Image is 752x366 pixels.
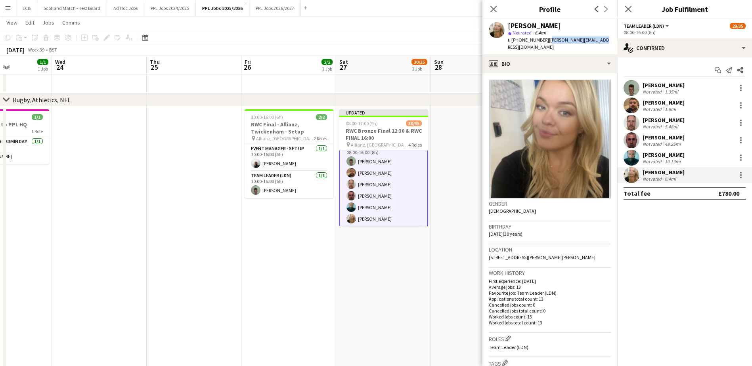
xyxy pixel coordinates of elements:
[718,189,739,197] div: £780.00
[489,269,611,276] h3: Work history
[434,58,444,65] span: Sun
[643,158,663,164] div: Not rated
[508,37,609,50] span: | [PERSON_NAME][EMAIL_ADDRESS][DOMAIN_NAME]
[489,302,611,308] p: Cancelled jobs count: 0
[249,0,301,16] button: PPL Jobs 2026/2027
[643,134,685,141] div: [PERSON_NAME]
[489,246,611,253] h3: Location
[617,38,752,57] div: Confirmed
[663,106,677,112] div: 1.8mi
[245,171,333,198] app-card-role: Team Leader (LDN)1/110:00-16:00 (6h)[PERSON_NAME]
[663,89,680,95] div: 1.35mi
[256,135,314,141] span: Allianz, [GEOGRAPHIC_DATA]
[55,58,65,65] span: Wed
[489,200,611,207] h3: Gender
[49,47,57,53] div: BST
[643,116,685,124] div: [PERSON_NAME]
[643,169,685,176] div: [PERSON_NAME]
[406,120,422,126] span: 30/35
[322,66,332,72] div: 1 Job
[643,82,685,89] div: [PERSON_NAME]
[149,63,160,72] span: 25
[624,189,651,197] div: Total fee
[39,17,57,28] a: Jobs
[37,59,48,65] span: 1/1
[489,278,611,284] p: First experience: [DATE]
[412,66,427,72] div: 1 Job
[339,127,428,141] h3: RWC Bronze Final 12:30 & RWC FINAL 16:00
[107,0,144,16] button: Ad Hoc Jobs
[643,151,685,158] div: [PERSON_NAME]
[643,176,663,182] div: Not rated
[16,0,37,16] button: ECB
[6,46,25,54] div: [DATE]
[643,106,663,112] div: Not rated
[617,4,752,14] h3: Job Fulfilment
[6,19,17,26] span: View
[314,135,327,141] span: 2 Roles
[489,314,611,320] p: Worked jobs count: 13
[643,141,663,147] div: Not rated
[62,19,80,26] span: Comms
[251,114,283,120] span: 10:00-16:00 (6h)
[150,58,160,65] span: Thu
[346,120,378,126] span: 08:00-17:00 (9h)
[489,231,522,237] span: [DATE] (30 years)
[42,19,54,26] span: Jobs
[643,99,685,106] div: [PERSON_NAME]
[13,96,71,104] div: Rugby, Athletics, NFL
[730,23,746,29] span: 29/35
[338,63,348,72] span: 27
[245,144,333,171] app-card-role: Event Manager - Set up1/110:00-16:00 (6h)[PERSON_NAME]
[144,0,196,16] button: PPL Jobs 2024/2025
[489,344,528,350] span: Team Leader (LDN)
[38,66,48,72] div: 1 Job
[339,109,428,227] app-job-card: Updated08:00-17:00 (9h)30/35RWC Bronze Final 12:30 & RWC FINAL 16:00 Allianz, [GEOGRAPHIC_DATA]4 ...
[37,0,107,16] button: Scotland Match - Test Board
[339,58,348,65] span: Sat
[489,80,611,198] img: Crew avatar or photo
[59,17,83,28] a: Comms
[25,19,34,26] span: Edit
[245,121,333,135] h3: RWC Final - Allianz, Twickenham - Setup
[243,63,251,72] span: 26
[32,114,43,120] span: 1/1
[624,29,746,35] div: 08:00-16:00 (8h)
[663,176,677,182] div: 6.4mi
[533,30,547,36] span: 6.4mi
[624,23,664,29] span: Team Leader (LDN)
[31,128,43,134] span: 1 Role
[482,54,617,73] div: Bio
[643,89,663,95] div: Not rated
[339,141,428,227] app-card-role: Team Leader (LDN)6/608:00-16:00 (8h)[PERSON_NAME][PERSON_NAME][PERSON_NAME][PERSON_NAME][PERSON_N...
[339,109,428,116] div: Updated
[489,208,536,214] span: [DEMOGRAPHIC_DATA]
[316,114,327,120] span: 2/2
[22,17,38,28] a: Edit
[351,142,408,148] span: Allianz, [GEOGRAPHIC_DATA]
[321,59,333,65] span: 2/2
[54,63,65,72] span: 24
[513,30,532,36] span: Not rated
[26,47,46,53] span: Week 39
[245,58,251,65] span: Fri
[433,63,444,72] span: 28
[489,223,611,230] h3: Birthday
[643,124,663,130] div: Not rated
[482,4,617,14] h3: Profile
[489,334,611,343] h3: Roles
[489,284,611,290] p: Average jobs: 13
[663,124,680,130] div: 5.48mi
[508,22,561,29] div: [PERSON_NAME]
[508,37,549,43] span: t. [PHONE_NUMBER]
[489,254,595,260] span: [STREET_ADDRESS][PERSON_NAME][PERSON_NAME]
[411,59,427,65] span: 30/35
[245,109,333,198] app-job-card: 10:00-16:00 (6h)2/2RWC Final - Allianz, Twickenham - Setup Allianz, [GEOGRAPHIC_DATA]2 RolesEvent...
[624,23,670,29] button: Team Leader (LDN)
[663,141,682,147] div: 48.25mi
[408,142,422,148] span: 4 Roles
[489,290,611,296] p: Favourite job: Team Leader (LDN)
[196,0,249,16] button: PPL Jobs 2025/2026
